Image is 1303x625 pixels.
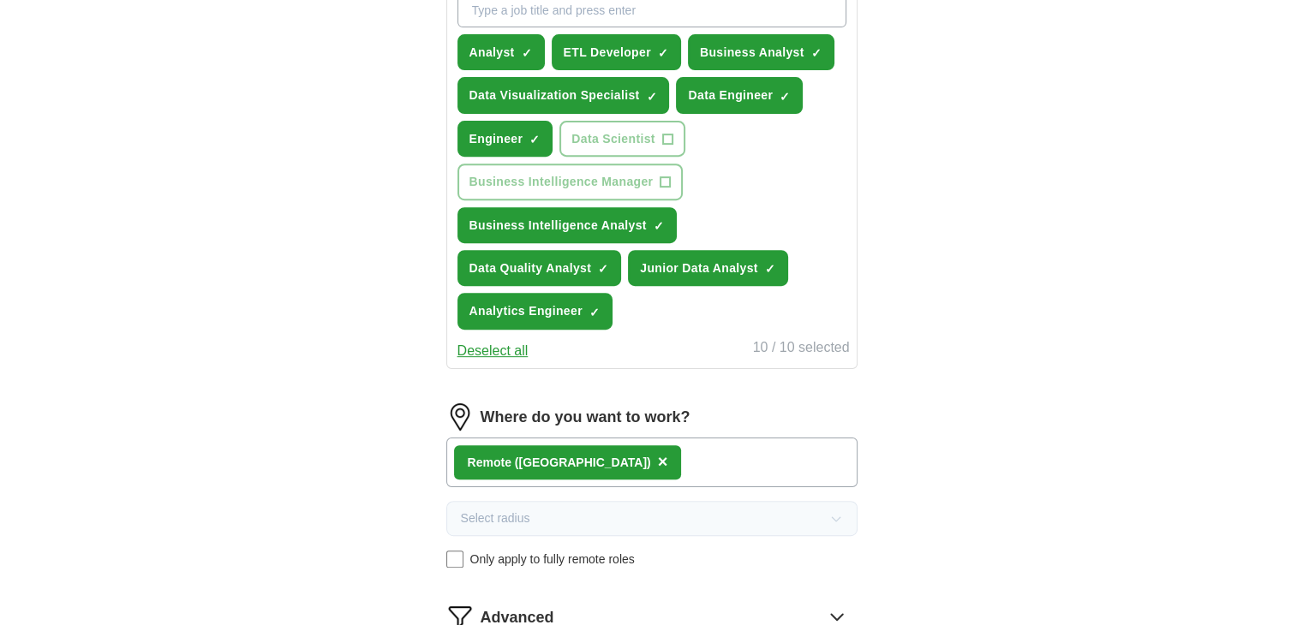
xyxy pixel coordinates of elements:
span: ETL Developer [564,43,651,62]
span: Data Scientist [571,129,655,148]
button: Data Scientist [559,121,685,157]
span: Data Quality Analyst [469,259,592,277]
span: ✓ [765,262,775,276]
span: Business Analyst [700,43,804,62]
span: Business Intelligence Manager [469,172,654,191]
button: Analyst✓ [457,34,545,70]
button: Analytics Engineer✓ [457,293,613,329]
span: ✓ [598,262,608,276]
span: ✓ [646,90,656,104]
button: Deselect all [457,340,529,362]
span: Data Engineer [688,86,773,104]
span: ✓ [654,219,664,233]
button: Junior Data Analyst✓ [628,250,788,286]
label: Where do you want to work? [481,405,690,430]
span: × [658,452,668,471]
span: ✓ [780,90,790,104]
span: Analyst [469,43,515,62]
img: location.png [446,403,474,431]
span: Only apply to fully remote roles [470,550,635,568]
button: Engineer✓ [457,121,553,157]
span: ✓ [589,306,600,319]
button: Business Analyst✓ [688,34,834,70]
button: Data Quality Analyst✓ [457,250,622,286]
button: Business Intelligence Manager [457,164,684,199]
span: Select radius [461,509,530,527]
span: Business Intelligence Analyst [469,216,647,235]
button: Data Engineer✓ [676,77,803,113]
span: ✓ [522,46,532,60]
button: Select radius [446,501,858,535]
span: ✓ [658,46,668,60]
input: Only apply to fully remote roles [446,551,463,568]
span: Junior Data Analyst [640,259,758,277]
button: × [658,449,668,476]
span: Analytics Engineer [469,301,583,320]
span: ✓ [529,133,540,146]
span: Engineer [469,129,523,148]
button: Business Intelligence Analyst✓ [457,207,677,243]
div: Remote ([GEOGRAPHIC_DATA]) [468,453,651,472]
button: ETL Developer✓ [552,34,681,70]
div: 10 / 10 selected [753,336,850,362]
span: ✓ [811,46,822,60]
span: Data Visualization Specialist [469,86,640,104]
button: Data Visualization Specialist✓ [457,77,670,113]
